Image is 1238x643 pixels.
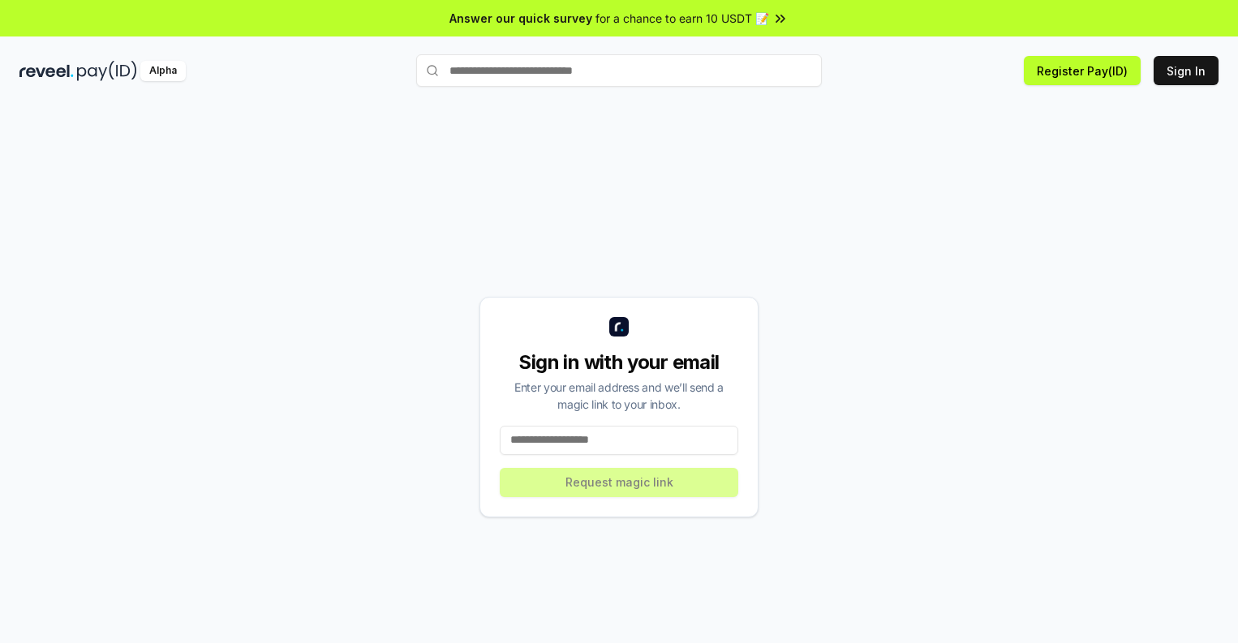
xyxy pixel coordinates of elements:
button: Register Pay(ID) [1024,56,1141,85]
button: Sign In [1154,56,1219,85]
img: reveel_dark [19,61,74,81]
div: Sign in with your email [500,349,738,375]
span: Answer our quick survey [449,10,592,27]
div: Alpha [140,61,186,81]
span: for a chance to earn 10 USDT 📝 [595,10,769,27]
img: logo_small [609,317,629,337]
div: Enter your email address and we’ll send a magic link to your inbox. [500,379,738,413]
img: pay_id [77,61,137,81]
